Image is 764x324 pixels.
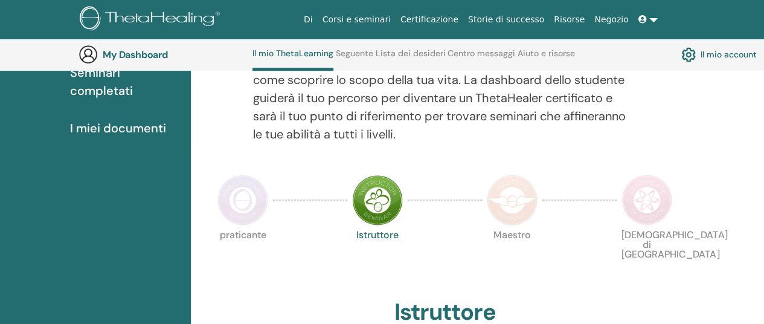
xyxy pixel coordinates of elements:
a: Storie di successo [463,8,549,31]
h3: My Dashboard [103,49,223,60]
p: Maestro [487,230,538,281]
img: logo.png [80,6,224,33]
a: Certificazione [396,8,463,31]
a: Il mio ThetaLearning [252,48,333,71]
span: Seminari completati [70,63,181,100]
a: Seguente [336,48,373,68]
img: Practitioner [217,175,268,225]
a: Il mio account [681,44,757,65]
a: Centro messaggi [448,48,515,68]
img: Master [487,175,538,225]
p: [DEMOGRAPHIC_DATA] di [GEOGRAPHIC_DATA] [621,230,672,281]
img: generic-user-icon.jpg [79,45,98,64]
span: I miei documenti [70,119,166,137]
a: Negozio [589,8,633,31]
p: Il tuo viaggio inizia qui; benvenuto nel quartier generale di ThetaLearning. Impara la tecnica di... [253,34,637,143]
img: cog.svg [681,44,696,65]
img: Instructor [352,175,403,225]
p: praticante [217,230,268,281]
a: Aiuto e risorse [518,48,575,68]
a: Di [299,8,318,31]
a: Corsi e seminari [318,8,396,31]
a: Lista dei desideri [376,48,446,68]
img: Certificate of Science [621,175,672,225]
a: Risorse [549,8,589,31]
p: Istruttore [352,230,403,281]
